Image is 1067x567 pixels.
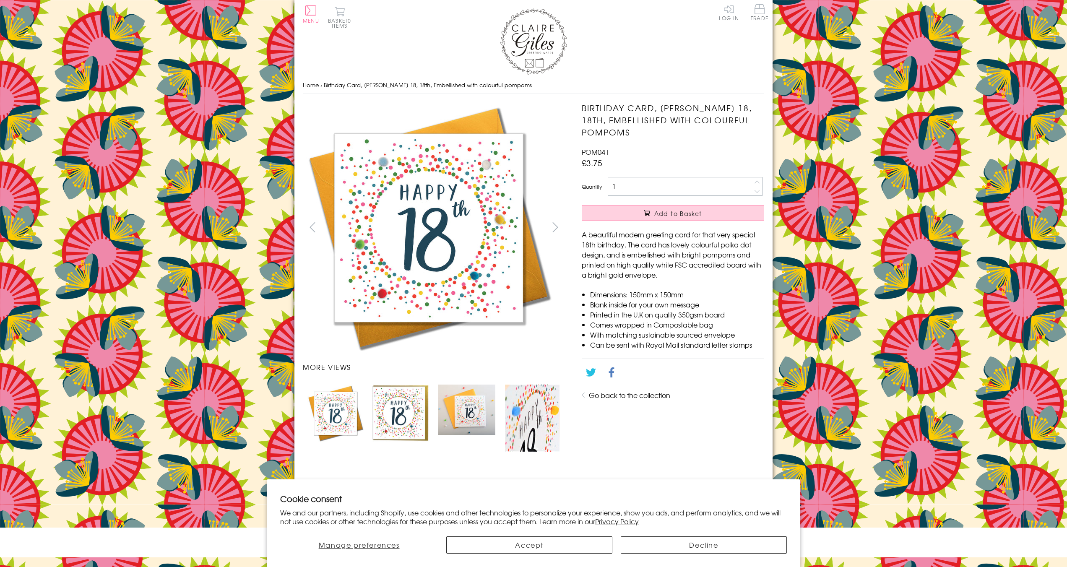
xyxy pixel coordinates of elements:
[303,380,368,456] li: Carousel Page 1 (Current Slide)
[582,157,602,169] span: £3.75
[590,340,764,350] li: Can be sent with Royal Mail standard letter stamps
[280,493,787,505] h2: Cookie consent
[280,508,787,526] p: We and our partners, including Shopify, use cookies and other technologies to personalize your ex...
[719,4,739,21] a: Log In
[590,310,764,320] li: Printed in the U.K on quality 350gsm board
[590,289,764,299] li: Dimensions: 150mm x 150mm
[751,4,768,22] a: Trade
[324,81,532,89] span: Birthday Card, [PERSON_NAME] 18, 18th, Embellished with colourful pompoms
[303,5,319,23] button: Menu
[332,17,351,29] span: 0 items
[303,17,319,24] span: Menu
[303,77,764,94] nav: breadcrumbs
[500,8,567,75] img: Claire Giles Greetings Cards
[434,380,499,456] li: Carousel Page 3
[307,385,364,442] img: Birthday Card, Dotty 18, 18th, Embellished with colourful pompoms
[546,218,565,237] button: next
[582,205,764,221] button: Add to Basket
[438,385,495,434] img: Birthday Card, Dotty 18, 18th, Embellished with colourful pompoms
[751,4,768,21] span: Trade
[505,385,560,452] img: Birthday Card, Dotty 18, 18th, Embellished with colourful pompoms
[582,102,764,138] h1: Birthday Card, [PERSON_NAME] 18, 18th, Embellished with colourful pompoms
[590,330,764,340] li: With matching sustainable sourced envelope
[320,81,322,89] span: ›
[446,536,612,554] button: Accept
[280,536,438,554] button: Manage preferences
[595,516,639,526] a: Privacy Policy
[368,380,434,456] li: Carousel Page 2
[500,380,565,456] li: Carousel Page 4
[303,218,322,237] button: prev
[372,385,429,441] img: Birthday Card, Dotty 18, 18th, Embellished with colourful pompoms
[582,183,602,190] label: Quantity
[590,320,764,330] li: Comes wrapped in Compostable bag
[582,229,764,280] p: A beautiful modern greeting card for that very special 18th birthday. The card has lovely colourf...
[565,102,817,351] img: Birthday Card, Dotty 18, 18th, Embellished with colourful pompoms
[654,209,702,218] span: Add to Basket
[590,299,764,310] li: Blank inside for your own message
[328,7,351,28] button: Basket0 items
[621,536,787,554] button: Decline
[582,147,609,157] span: POM041
[303,102,554,354] img: Birthday Card, Dotty 18, 18th, Embellished with colourful pompoms
[303,362,565,372] h3: More views
[303,81,319,89] a: Home
[303,380,565,456] ul: Carousel Pagination
[319,540,400,550] span: Manage preferences
[589,390,670,400] a: Go back to the collection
